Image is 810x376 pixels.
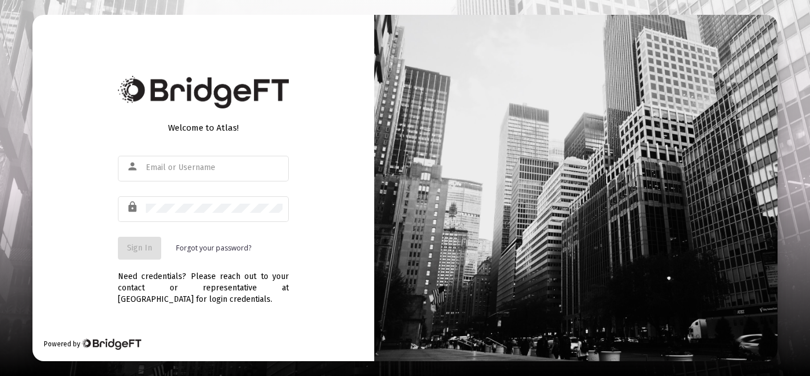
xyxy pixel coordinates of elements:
mat-icon: lock [126,200,140,214]
span: Sign In [127,243,152,253]
div: Powered by [44,338,141,350]
mat-icon: person [126,160,140,173]
div: Need credentials? Please reach out to your contact or representative at [GEOGRAPHIC_DATA] for log... [118,260,289,305]
img: Bridge Financial Technology Logo [118,76,289,108]
a: Forgot your password? [176,242,251,254]
input: Email or Username [146,163,283,172]
div: Welcome to Atlas! [118,122,289,134]
button: Sign In [118,237,161,260]
img: Bridge Financial Technology Logo [81,338,141,350]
